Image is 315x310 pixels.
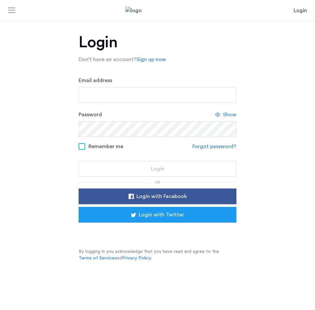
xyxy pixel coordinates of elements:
[155,180,160,184] span: or
[88,143,123,150] span: Remember me
[79,111,102,119] label: Password
[79,207,236,223] button: button
[122,255,151,261] a: Privacy Policy
[79,34,236,50] h1: Login
[79,255,115,261] a: Terms of Service
[79,57,136,62] span: Don’t have an account?
[294,7,307,14] a: Login
[79,188,236,204] button: button
[136,192,187,200] span: Login with Facebook
[192,143,236,150] a: Forgot password?
[125,7,190,14] img: logo
[79,161,236,177] button: button
[139,211,184,219] span: Login with Twitter
[125,7,190,14] a: Cazamio Logo
[79,77,112,84] label: Email address
[136,55,166,63] a: Sign up now
[151,165,164,173] span: Login
[79,248,236,261] p: By logging in you acknowledge that you have read and agree to the and .
[223,111,236,119] span: Show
